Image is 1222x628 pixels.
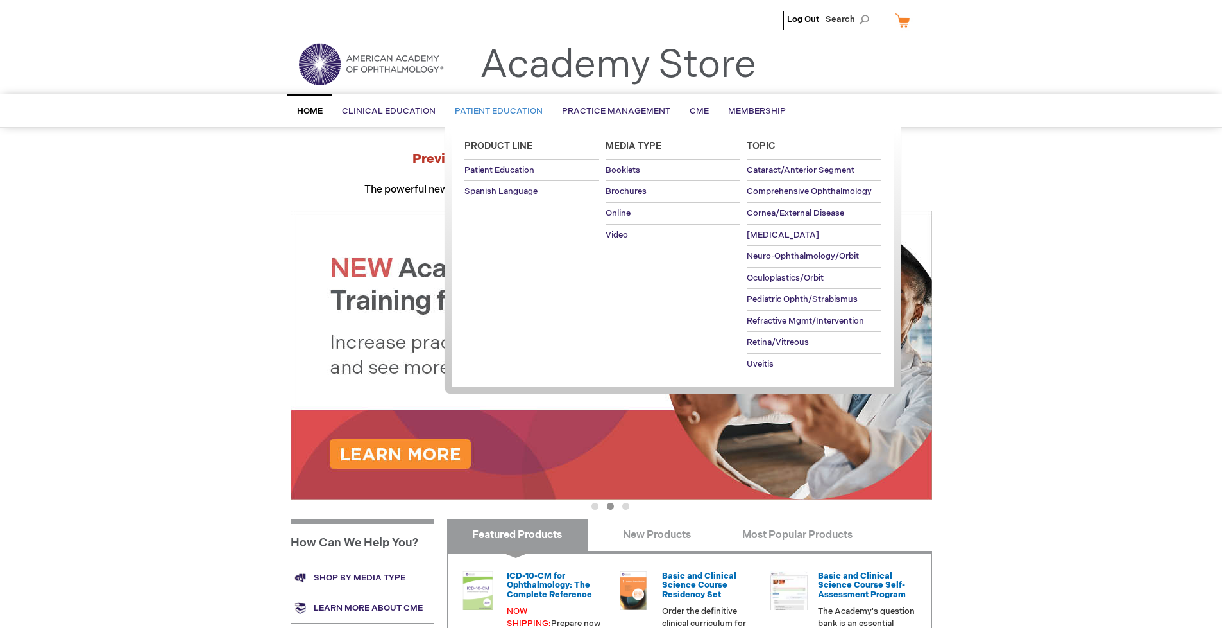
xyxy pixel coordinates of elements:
h1: How Can We Help You? [291,519,434,563]
span: Media Type [606,141,661,152]
span: Patient Education [464,165,534,175]
span: Refractive Mgmt/Intervention [747,316,864,326]
span: Search [826,6,874,32]
a: New Products [587,519,727,551]
a: Learn more about CME [291,593,434,623]
img: bcscself_20.jpg [770,571,808,610]
span: Neuro-Ophthalmology/Orbit [747,251,859,261]
img: 0120008u_42.png [459,571,497,610]
button: 1 of 3 [591,503,598,510]
span: Membership [728,106,786,116]
span: Comprehensive Ophthalmology [747,186,872,196]
span: [MEDICAL_DATA] [747,230,819,240]
a: Basic and Clinical Science Course Residency Set [662,571,736,600]
a: Featured Products [447,519,588,551]
a: Academy Store [480,42,756,89]
span: Online [606,208,631,218]
span: Booklets [606,165,640,175]
span: Cataract/Anterior Segment [747,165,854,175]
a: Most Popular Products [727,519,867,551]
button: 3 of 3 [622,503,629,510]
a: Shop by media type [291,563,434,593]
span: Cornea/External Disease [747,208,844,218]
img: 02850963u_47.png [614,571,652,610]
span: Video [606,230,628,240]
span: Product Line [464,141,532,152]
span: Topic [747,141,776,152]
span: Spanish Language [464,186,538,196]
span: Home [297,106,323,116]
span: Brochures [606,186,647,196]
a: Basic and Clinical Science Course Self-Assessment Program [818,571,906,600]
span: CME [690,106,709,116]
span: Uveitis [747,359,774,369]
span: Pediatric Ophth/Strabismus [747,294,858,304]
button: 2 of 3 [607,503,614,510]
span: Patient Education [455,106,543,116]
span: Practice Management [562,106,670,116]
span: Clinical Education [342,106,436,116]
span: Retina/Vitreous [747,337,809,347]
a: Log Out [787,14,819,24]
a: ICD-10-CM for Ophthalmology: The Complete Reference [507,571,592,600]
span: Oculoplastics/Orbit [747,273,824,283]
strong: Preview the at AAO 2025 [412,152,810,167]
